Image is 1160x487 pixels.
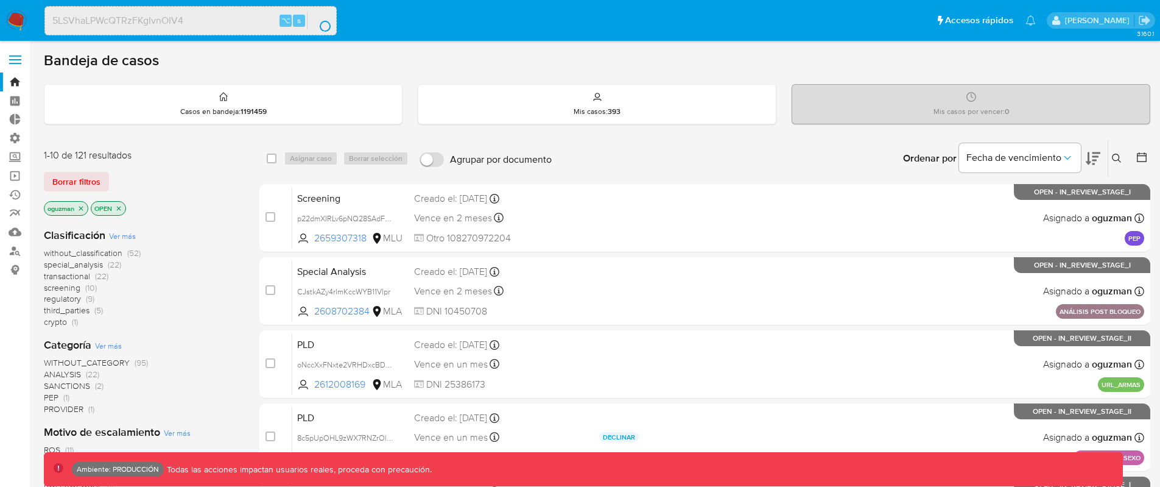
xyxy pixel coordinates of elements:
[164,464,432,475] p: Todas las acciones impactan usuarios reales, proceda con precaución.
[45,13,336,29] input: Buscar usuario o caso...
[77,467,159,472] p: Ambiente: PRODUCCIÓN
[297,15,301,26] span: s
[307,12,332,29] button: search-icon
[1065,15,1134,26] p: omar.guzman@mercadolibre.com.co
[1138,14,1151,27] a: Salir
[945,14,1013,27] span: Accesos rápidos
[281,15,290,26] span: ⌥
[1025,15,1036,26] a: Notificaciones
